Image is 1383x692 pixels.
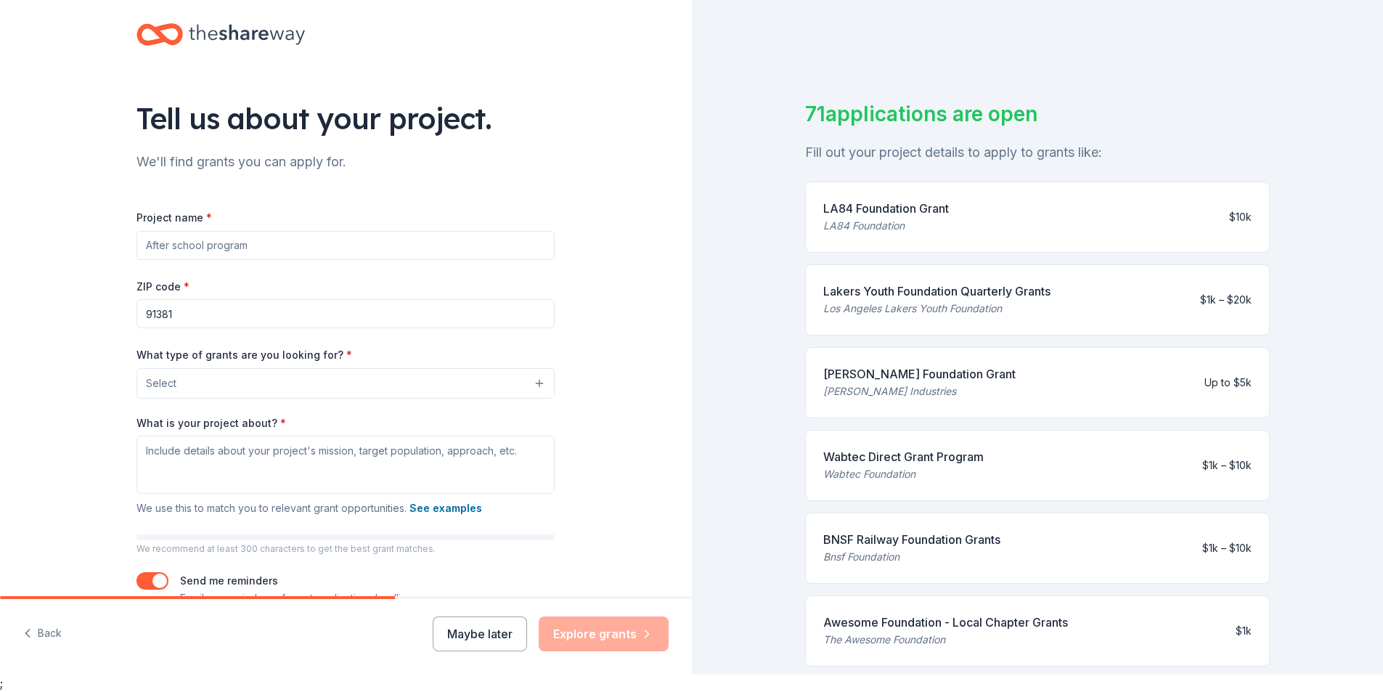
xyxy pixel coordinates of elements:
[136,416,286,431] label: What is your project about?
[823,282,1050,300] div: Lakers Youth Foundation Quarterly Grants
[136,150,555,174] div: We'll find grants you can apply for.
[823,548,1000,566] div: Bnsf Foundation
[823,631,1068,648] div: The Awesome Foundation
[823,383,1016,400] div: [PERSON_NAME] Industries
[136,348,352,362] label: What type of grants are you looking for?
[823,300,1050,317] div: Los Angeles Lakers Youth Foundation
[805,141,1270,164] div: Fill out your project details to apply to grants like:
[823,365,1016,383] div: [PERSON_NAME] Foundation Grant
[136,502,482,514] span: We use this to match you to relevant grant opportunities.
[1204,374,1252,391] div: Up to $5k
[1202,457,1252,474] div: $1k – $10k
[136,299,555,328] input: 12345 (U.S. only)
[823,531,1000,548] div: BNSF Railway Foundation Grants
[1200,291,1252,309] div: $1k – $20k
[823,448,984,465] div: Wabtec Direct Grant Program
[823,200,949,217] div: LA84 Foundation Grant
[409,500,482,517] button: See examples
[1236,622,1252,640] div: $1k
[136,211,212,225] label: Project name
[180,574,278,587] label: Send me reminders
[823,217,949,235] div: LA84 Foundation
[805,99,1270,129] div: 71 applications are open
[823,614,1068,631] div: Awesome Foundation - Local Chapter Grants
[1229,208,1252,226] div: $10k
[823,465,984,483] div: Wabtec Foundation
[136,280,189,294] label: ZIP code
[23,619,62,649] button: Back
[136,368,555,399] button: Select
[136,231,555,260] input: After school program
[180,590,418,607] p: Email me reminders of grant application deadlines
[1202,540,1252,557] div: $1k – $10k
[146,375,176,392] span: Select
[136,98,555,139] div: Tell us about your project.
[136,543,555,555] p: We recommend at least 300 characters to get the best grant matches.
[433,616,527,651] button: Maybe later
